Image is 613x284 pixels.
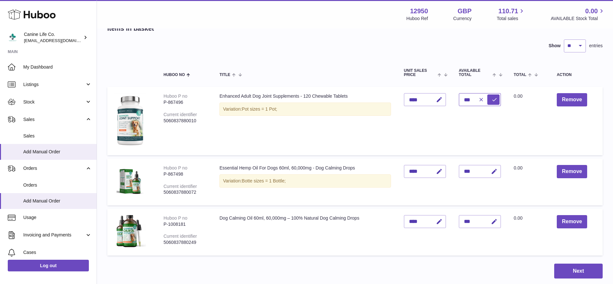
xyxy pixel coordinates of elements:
strong: GBP [458,7,471,16]
span: Orders [23,165,85,171]
span: Add Manual Order [23,149,92,155]
strong: 12950 [410,7,428,16]
div: Huboo Ref [407,16,428,22]
span: Pot sizes = 1 Pot; [242,106,277,112]
td: Enhanced Adult Dog Joint Supplements - 120 Chewable Tablets [213,87,397,155]
span: My Dashboard [23,64,92,70]
label: Show [549,43,561,49]
span: 0.00 [585,7,598,16]
span: 110.71 [498,7,518,16]
a: Log out [8,260,89,271]
span: Cases [23,249,92,256]
a: 110.71 Total sales [497,7,525,22]
div: Current identifier [164,184,197,189]
span: Stock [23,99,85,105]
div: Action [557,73,596,77]
span: entries [589,43,603,49]
span: Unit Sales Price [404,69,436,77]
button: Remove [557,165,587,178]
span: [EMAIL_ADDRESS][DOMAIN_NAME] [24,38,95,43]
div: 5060837880010 [164,118,206,124]
span: Sales [23,116,85,123]
div: P-1008181 [164,221,206,227]
div: Huboo P no [164,215,187,221]
div: P-867498 [164,171,206,177]
button: Next [554,264,603,279]
div: 5060837880249 [164,239,206,246]
span: Listings [23,82,85,88]
img: Essential Hemp Oil For Dogs 60ml, 60,000mg - Dog Calming Drops [114,165,146,197]
span: Botte sizes = 1 Bottle; [242,178,286,183]
span: Title [219,73,230,77]
span: Sales [23,133,92,139]
div: Currency [453,16,472,22]
div: Variation: [219,103,391,116]
td: Essential Hemp Oil For Dogs 60ml, 60,000mg - Dog Calming Drops [213,158,397,205]
div: 5060837880072 [164,189,206,195]
img: internalAdmin-12950@internal.huboo.com [8,33,17,42]
span: Add Manual Order [23,198,92,204]
div: Canine Life Co. [24,31,82,44]
span: 0.00 [514,215,523,221]
span: Total sales [497,16,525,22]
span: Total [514,73,526,77]
span: Invoicing and Payments [23,232,85,238]
div: Variation: [219,174,391,188]
div: Current identifier [164,112,197,117]
div: Current identifier [164,234,197,239]
div: Huboo P no [164,93,187,99]
a: 0.00 AVAILABLE Stock Total [551,7,605,22]
td: Dog Calming Oil 60ml, 60,000mg – 100% Natural Dog Calming Drops [213,209,397,256]
h2: Items in basket [107,24,154,33]
span: Usage [23,214,92,221]
span: 0.00 [514,165,523,170]
span: AVAILABLE Total [459,69,491,77]
span: Orders [23,182,92,188]
span: 0.00 [514,93,523,99]
div: Huboo P no [164,165,187,170]
button: Remove [557,215,587,228]
div: P-867496 [164,99,206,105]
img: Dog Calming Oil 60ml, 60,000mg – 100% Natural Dog Calming Drops [114,215,146,247]
button: Remove [557,93,587,106]
span: Huboo no [164,73,185,77]
span: AVAILABLE Stock Total [551,16,605,22]
img: Enhanced Adult Dog Joint Supplements - 120 Chewable Tablets [114,93,146,147]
